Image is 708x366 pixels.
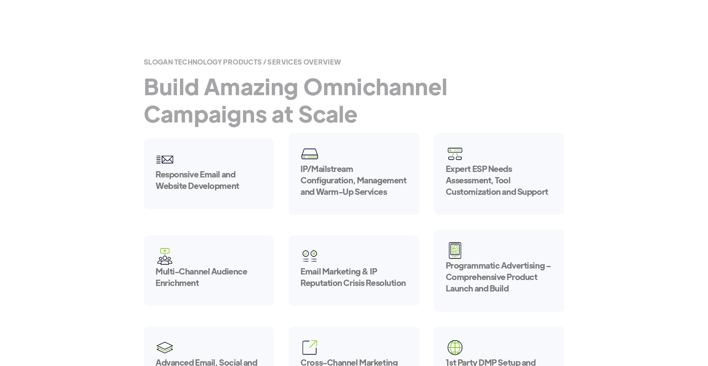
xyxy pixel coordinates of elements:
[144,72,564,127] h1: Build Amazing Omnichannel Campaigns at Scale
[156,266,262,289] h5: Multi-Channel Audience Enrichment
[301,266,407,289] h5: Email Marketing & IP Reputation Crisis Resolution
[301,163,407,197] h5: IP/Mailstream Configuration, Management and Warm-Up Services
[446,163,552,197] h5: Expert ESP Needs Assessment, Tool Customization and Support
[156,169,262,191] h5: Responsive Email and Website Development
[446,260,552,294] h5: Programmatic Advertising – Comprehensive Product Launch and Build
